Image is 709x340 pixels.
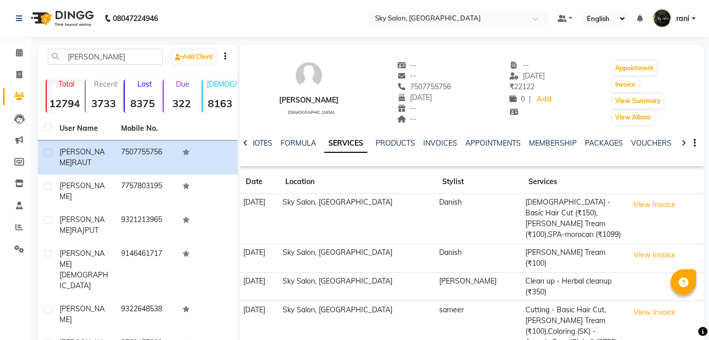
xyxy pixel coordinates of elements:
[166,79,200,89] p: Due
[629,247,680,263] button: View Invoice
[397,61,417,70] span: --
[676,13,690,24] span: rani
[629,197,680,213] button: View Invoice
[129,79,161,89] p: Lost
[509,61,529,70] span: --
[51,79,83,89] p: Total
[631,138,672,148] a: VOUCHERS
[522,244,626,272] td: [PERSON_NAME] Tream (₹100)
[465,138,521,148] a: APPOINTMENTS
[522,170,626,194] th: Services
[240,170,279,194] th: Date
[613,77,638,92] button: Invoice
[240,244,279,272] td: [DATE]
[529,138,577,148] a: MEMBERSHIP
[240,272,279,301] td: [DATE]
[115,141,176,174] td: 7507755756
[535,92,553,107] a: Add
[653,9,671,27] img: rani
[509,71,545,81] span: [DATE]
[293,60,324,91] img: avatar
[86,97,122,110] strong: 3733
[288,110,334,115] span: [DEMOGRAPHIC_DATA]
[240,194,279,244] td: [DATE]
[529,94,531,105] span: |
[207,79,239,89] p: [DEMOGRAPHIC_DATA]
[53,117,115,141] th: User Name
[279,244,436,272] td: Sky Salon, [GEOGRAPHIC_DATA]
[436,244,522,272] td: Danish
[279,95,339,106] div: [PERSON_NAME]
[423,138,457,148] a: INVOICES
[203,97,239,110] strong: 8163
[613,110,654,125] button: View Album
[72,158,91,167] span: RAUT
[60,270,108,290] span: [DEMOGRAPHIC_DATA]
[125,97,161,110] strong: 8375
[113,4,158,33] b: 08047224946
[47,97,83,110] strong: 12794
[172,50,215,64] a: Add Client
[60,249,105,269] span: [PERSON_NAME]
[397,104,417,113] span: --
[522,272,626,301] td: Clean up - Herbal cleanup (₹350)
[249,138,272,148] a: NOTES
[26,4,96,33] img: logo
[164,97,200,110] strong: 322
[60,304,105,324] span: [PERSON_NAME]
[613,61,656,75] button: Appointment
[613,94,663,108] button: View Summary
[436,272,522,301] td: [PERSON_NAME]
[48,49,163,65] input: Search by Name/Mobile/Email/Code
[397,71,417,81] span: --
[115,174,176,208] td: 7757803195
[60,181,105,201] span: [PERSON_NAME]
[397,114,417,124] span: --
[509,94,525,104] span: 0
[115,208,176,242] td: 9321213965
[436,170,522,194] th: Stylist
[60,147,105,167] span: [PERSON_NAME]
[397,93,432,102] span: [DATE]
[279,194,436,244] td: Sky Salon, [GEOGRAPHIC_DATA]
[115,242,176,297] td: 9146461717
[397,82,451,91] span: 7507755756
[376,138,415,148] a: PRODUCTS
[72,226,99,235] span: RAJPUT
[90,79,122,89] p: Recent
[509,82,514,91] span: ₹
[281,138,316,148] a: FORMULA
[436,194,522,244] td: Danish
[115,297,176,331] td: 9322648538
[279,272,436,301] td: Sky Salon, [GEOGRAPHIC_DATA]
[522,194,626,244] td: [DEMOGRAPHIC_DATA] - Basic Hair Cut (₹150),[PERSON_NAME] Tream (₹100),SPA-morocan (₹1099)
[324,134,367,153] a: SERVICES
[115,117,176,141] th: Mobile No.
[60,215,105,235] span: [PERSON_NAME]
[585,138,623,148] a: PACKAGES
[629,305,680,321] button: View Invoice
[509,82,535,91] span: 22122
[279,170,436,194] th: Location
